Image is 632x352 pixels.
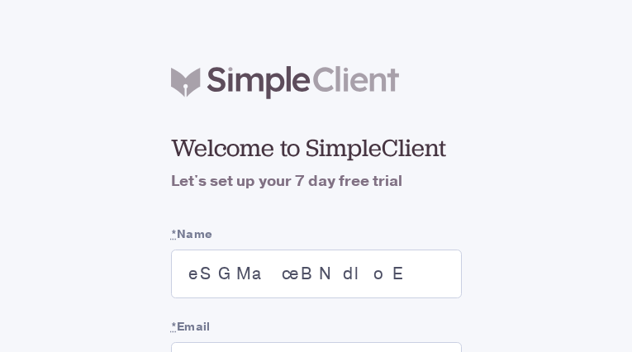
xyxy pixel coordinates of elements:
[171,132,462,164] h2: Welcome to SimpleClient
[171,318,462,335] label: Email
[171,226,462,243] label: Name
[171,226,177,242] abbr: required
[171,319,177,335] abbr: required
[171,170,462,193] h4: Let's set up your 7 day free trial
